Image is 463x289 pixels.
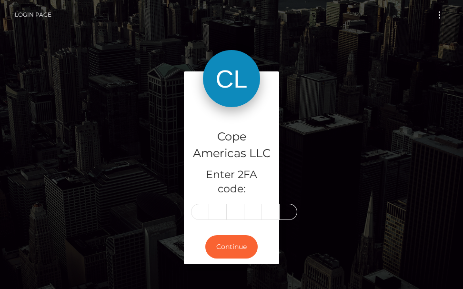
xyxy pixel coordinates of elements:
[15,5,51,25] a: Login Page
[191,168,272,197] h5: Enter 2FA code:
[431,9,448,21] button: Toggle navigation
[203,50,260,107] img: Cope Americas LLC
[205,235,258,259] button: Continue
[191,129,272,162] h4: Cope Americas LLC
